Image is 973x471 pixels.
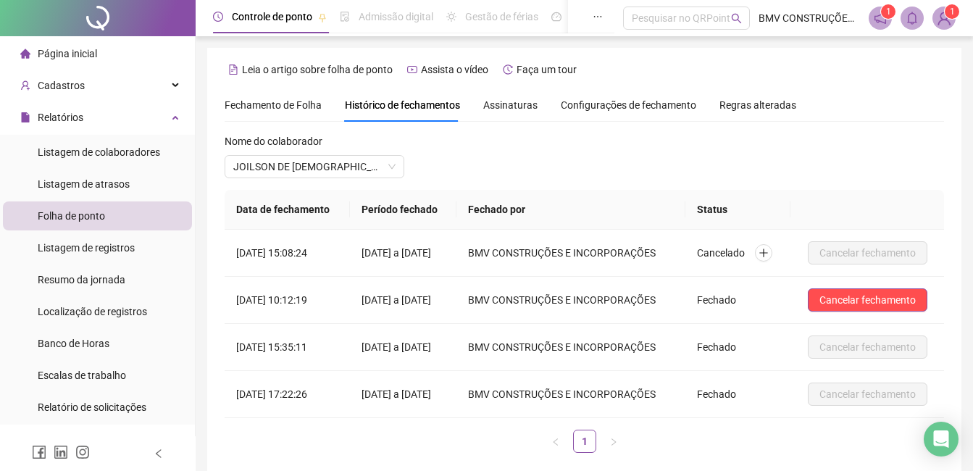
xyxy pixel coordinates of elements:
td: [DATE] a [DATE] [350,277,456,324]
img: 66634 [933,7,955,29]
sup: 1 [881,4,895,19]
span: Fechado [697,294,736,306]
span: Listagem de colaboradores [38,146,160,158]
span: Nome do colaborador [225,133,322,149]
span: search [731,13,742,24]
div: Cancelado [697,244,780,262]
span: Assista o vídeo [421,64,488,75]
span: Admissão digital [359,11,433,22]
span: instagram [75,445,90,459]
button: Cancelar fechamento [808,241,927,264]
div: Open Intercom Messenger [924,422,959,457]
span: Período fechado [362,204,438,215]
a: 1 [574,430,596,452]
li: 1 [573,430,596,453]
span: right [609,438,618,446]
span: user-add [20,80,30,91]
span: home [20,49,30,59]
button: right [602,430,625,453]
button: Cancelar fechamento [808,288,927,312]
span: Localização de registros [38,306,147,317]
span: 1 [886,7,891,17]
span: Fechamento de Folha [225,99,322,111]
span: linkedin [54,445,68,459]
span: BMV CONSTRUÇÕES E INCORPORAÇÕES [468,388,658,400]
span: pushpin [318,13,327,22]
span: Histórico de fechamentos [345,99,460,111]
span: Cadastros [38,80,85,91]
span: sun [446,12,456,22]
span: Gestão de férias [465,11,538,22]
span: Faça um tour [517,64,577,75]
span: Fechado [697,341,736,353]
td: [DATE] a [DATE] [350,371,456,418]
button: left [544,430,567,453]
span: bell [906,12,919,25]
span: 1 [950,7,955,17]
button: Cancelar fechamento [808,383,927,406]
span: plus [759,248,769,258]
span: Página inicial [38,48,97,59]
span: file-done [340,12,350,22]
span: Status [697,204,727,215]
span: dashboard [551,12,561,22]
span: Relatórios [38,112,83,123]
span: history [503,64,513,75]
span: Fechado [697,388,736,400]
button: Cancelar fechamento [808,335,927,359]
span: Fechado por [468,204,525,215]
span: Cancelar fechamento [819,292,916,308]
span: Listagem de registros [38,242,135,254]
span: left [551,438,560,446]
span: Regras alteradas [719,100,796,110]
sup: Atualize o seu contato no menu Meus Dados [945,4,959,19]
span: JOILSON DE JESUS SANTOS [233,156,396,178]
span: BMV CONSTRUÇÕES E INCORPORAÇÕES [759,10,860,26]
span: notification [874,12,887,25]
span: Escalas de trabalho [38,370,126,381]
span: Folha de ponto [38,210,105,222]
span: Data de fechamento [236,204,330,215]
td: [DATE] a [DATE] [350,230,456,277]
span: clock-circle [213,12,223,22]
td: [DATE] 17:22:26 [225,371,350,418]
td: [DATE] a [DATE] [350,324,456,371]
span: left [154,449,164,459]
span: BMV CONSTRUÇÕES E INCORPORAÇÕES [468,341,658,353]
span: BMV CONSTRUÇÕES E INCORPORAÇÕES [468,247,658,259]
span: facebook [32,445,46,459]
td: [DATE] 15:08:24 [225,230,350,277]
span: Controle de ponto [232,11,312,22]
span: youtube [407,64,417,75]
td: [DATE] 10:12:19 [225,277,350,324]
span: Resumo da jornada [38,274,125,285]
span: file-text [228,64,238,75]
span: Banco de Horas [38,338,109,349]
span: file [20,112,30,122]
span: ellipsis [593,12,603,22]
li: Página anterior [544,430,567,453]
span: BMV CONSTRUÇÕES E INCORPORAÇÕES [468,294,658,306]
span: Relatório de solicitações [38,401,146,413]
td: [DATE] 15:35:11 [225,324,350,371]
li: Próxima página [602,430,625,453]
span: Listagem de atrasos [38,178,130,190]
span: Leia o artigo sobre folha de ponto [242,64,393,75]
span: Configurações de fechamento [561,100,696,110]
span: Assinaturas [483,100,538,110]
